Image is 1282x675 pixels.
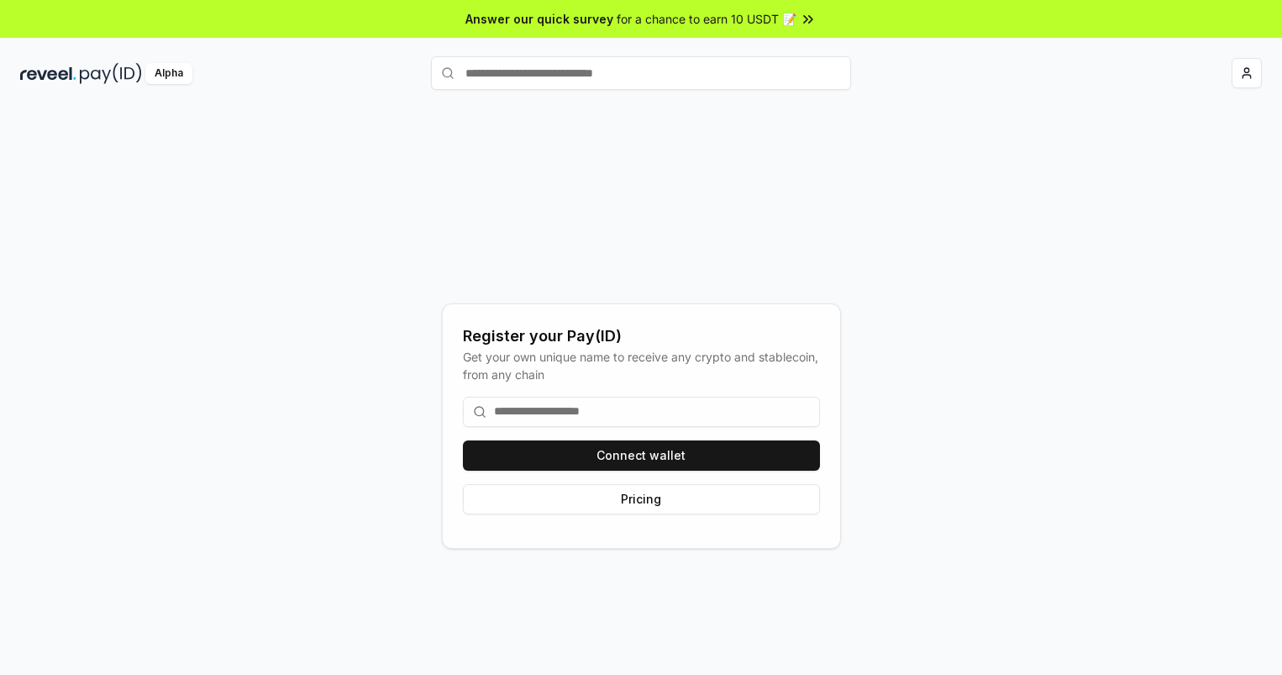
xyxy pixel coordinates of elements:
div: Get your own unique name to receive any crypto and stablecoin, from any chain [463,348,820,383]
span: for a chance to earn 10 USDT 📝 [617,10,796,28]
img: reveel_dark [20,63,76,84]
img: pay_id [80,63,142,84]
button: Connect wallet [463,440,820,471]
span: Answer our quick survey [465,10,613,28]
div: Register your Pay(ID) [463,324,820,348]
button: Pricing [463,484,820,514]
div: Alpha [145,63,192,84]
